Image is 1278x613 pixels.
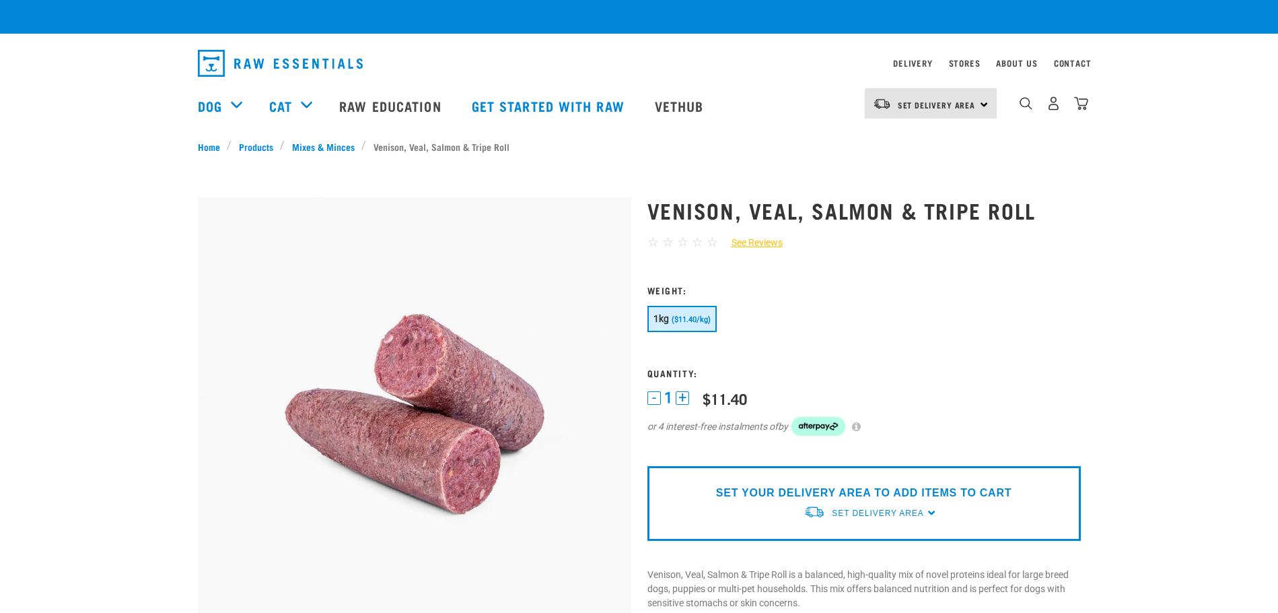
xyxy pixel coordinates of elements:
img: Afterpay [791,417,845,436]
h3: Quantity: [647,368,1081,378]
div: or 4 interest-free instalments of by [647,417,1081,436]
span: Set Delivery Area [898,102,976,107]
div: $11.40 [703,390,747,407]
a: Contact [1054,61,1092,65]
a: Products [232,139,280,154]
img: user.png [1046,96,1061,110]
button: + [676,391,689,405]
nav: dropdown navigation [187,44,1092,82]
a: Dog [198,96,222,116]
img: home-icon@2x.png [1074,96,1088,110]
img: Raw Essentials Logo [198,50,363,77]
h3: Weight: [647,285,1081,295]
span: 1 [664,391,672,405]
span: ($11.40/kg) [672,315,711,324]
button: - [647,391,661,405]
span: 1kg [653,313,670,324]
p: Venison, Veal, Salmon & Tripe Roll is a balanced, high-quality mix of novel proteins ideal for la... [647,568,1081,610]
a: Stores [949,61,981,65]
span: ☆ [647,234,659,250]
a: About Us [996,61,1037,65]
span: ☆ [707,234,718,250]
a: Delivery [893,61,932,65]
a: Vethub [641,79,721,133]
p: SET YOUR DELIVERY AREA TO ADD ITEMS TO CART [716,485,1011,501]
button: 1kg ($11.40/kg) [647,306,717,332]
img: van-moving.png [873,98,891,110]
a: Raw Education [326,79,458,133]
img: home-icon-1@2x.png [1020,97,1032,110]
nav: breadcrumbs [198,139,1081,154]
a: Home [198,139,227,154]
img: van-moving.png [804,505,825,519]
span: ☆ [662,234,674,250]
a: Mixes & Minces [285,139,361,154]
a: See Reviews [718,236,783,250]
span: ☆ [677,234,688,250]
h1: Venison, Veal, Salmon & Tripe Roll [647,198,1081,222]
span: ☆ [692,234,703,250]
span: Set Delivery Area [832,509,923,518]
a: Cat [269,96,292,116]
a: Get started with Raw [458,79,641,133]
